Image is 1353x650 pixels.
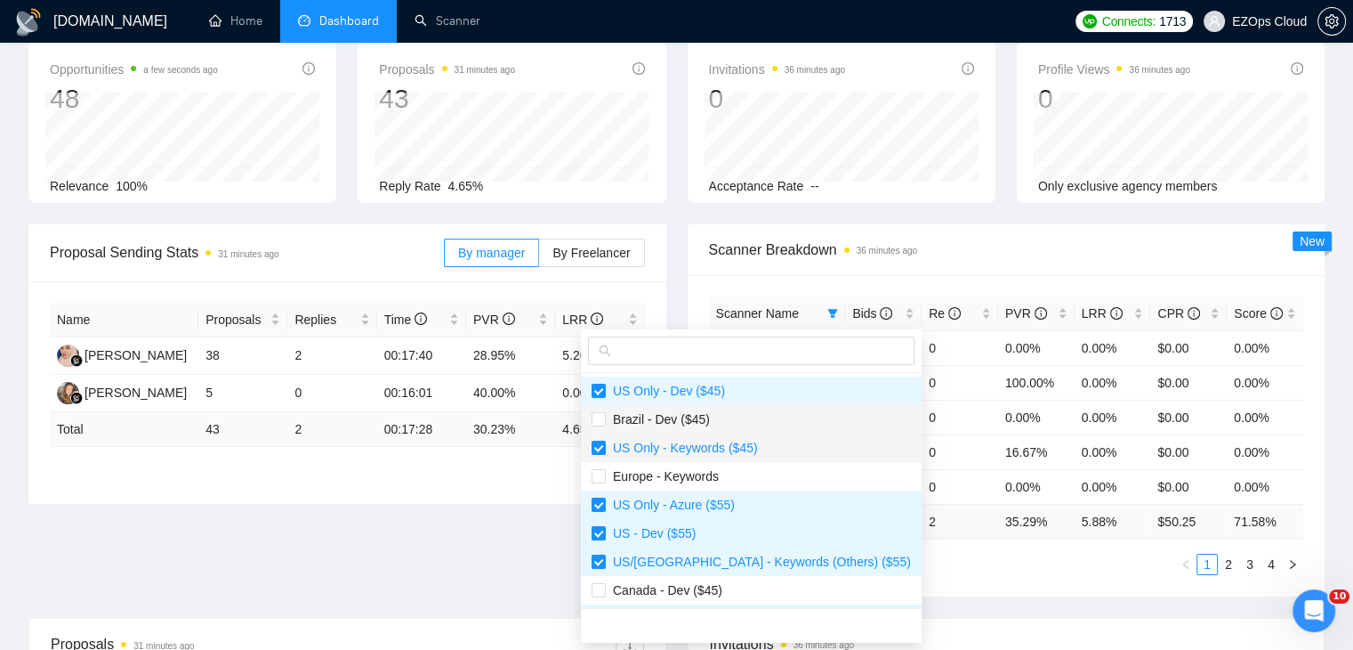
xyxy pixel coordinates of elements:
th: Proposals [198,303,287,337]
img: gigradar-bm.png [70,354,83,367]
span: dashboard [298,14,310,27]
span: Proposals [379,59,515,80]
td: 38 [198,337,287,375]
time: 36 minutes ago [857,246,917,256]
span: info-circle [962,62,974,75]
button: setting [1317,7,1346,36]
td: $0.00 [1150,435,1227,469]
td: 00:16:01 [377,375,466,412]
span: Connects: [1102,12,1156,31]
a: setting [1317,14,1346,28]
span: US Only - Azure ($55) [606,498,735,512]
td: 0.00% [998,400,1075,435]
span: Bids [852,306,892,321]
span: right [1287,559,1298,570]
iframe: Intercom live chat [1293,589,1335,632]
span: Scanner Breakdown [709,239,1304,261]
span: PVR [1005,306,1047,321]
span: info-circle [1035,307,1047,320]
td: 0.00% [1227,435,1303,469]
td: 0.00% [1075,330,1151,365]
td: 5.26% [555,337,644,375]
td: $0.00 [1150,400,1227,435]
span: Acceptance Rate [709,179,804,193]
td: 100.00% [998,365,1075,400]
li: Next Page [1282,554,1303,575]
li: 1 [1196,554,1218,575]
span: By Freelancer [552,246,630,260]
td: $ 50.25 [1150,504,1227,539]
time: 36 minutes ago [785,65,845,75]
div: [PERSON_NAME] [85,383,187,402]
td: 0.00% [1075,469,1151,504]
img: logo [14,8,43,37]
span: Europe - Keywords [606,469,719,483]
td: $0.00 [1150,469,1227,504]
span: US Only - Keywords ($45) [606,441,758,455]
span: user [1208,15,1220,28]
td: $0.00 [1150,365,1227,400]
span: US/[GEOGRAPHIC_DATA] - Keywords (Others) ($55) [606,555,911,569]
button: left [1175,554,1196,575]
td: 00:17:40 [377,337,466,375]
td: 0.00% [1227,365,1303,400]
div: [PERSON_NAME] [85,345,187,365]
span: Reply Rate [379,179,440,193]
span: US Only - Dev ($45) [606,384,725,398]
span: Opportunities [50,59,218,80]
td: 0.00% [1075,435,1151,469]
span: info-circle [1270,307,1283,320]
span: Dashboard [319,13,379,28]
a: 3 [1240,555,1260,574]
span: Brazil - Dev ($45) [606,412,710,427]
span: Score [1234,306,1282,321]
td: 2 [287,412,376,447]
div: 0 [1038,82,1190,116]
span: Invitations [709,59,845,80]
span: info-circle [948,307,961,320]
td: 2 [287,337,376,375]
a: 4 [1261,555,1281,574]
th: Name [50,303,198,337]
th: Replies [287,303,376,337]
td: 30.23 % [466,412,555,447]
td: 4.65 % [555,412,644,447]
td: 2 [922,504,998,539]
td: 0.00% [555,375,644,412]
span: LRR [1082,306,1123,321]
td: 0.00% [1227,469,1303,504]
a: 1 [1197,555,1217,574]
span: Proposals [205,310,267,329]
time: 31 minutes ago [218,249,278,259]
button: right [1282,554,1303,575]
a: AJ[PERSON_NAME] [57,347,187,362]
span: Profile Views [1038,59,1190,80]
td: 0 [922,400,998,435]
span: 4.65% [448,179,484,193]
li: Previous Page [1175,554,1196,575]
td: 40.00% [466,375,555,412]
span: Proposal Sending Stats [50,241,444,264]
img: upwork-logo.png [1083,14,1097,28]
time: 36 minutes ago [1129,65,1189,75]
span: New [1300,234,1325,248]
span: Only exclusive agency members [1038,179,1218,193]
span: info-circle [1110,307,1123,320]
span: info-circle [503,313,515,325]
td: 0 [922,365,998,400]
div: 0 [709,82,845,116]
div: 48 [50,82,218,116]
span: Time [384,313,427,327]
span: info-circle [1188,307,1200,320]
td: $0.00 [1150,330,1227,365]
span: Scanner Name [716,306,799,321]
td: 5 [198,375,287,412]
time: a few seconds ago [143,65,217,75]
span: info-circle [591,313,603,325]
td: 5.88 % [1075,504,1151,539]
a: 2 [1219,555,1238,574]
span: 1713 [1159,12,1186,31]
span: 10 [1329,589,1349,604]
td: 0.00% [1075,400,1151,435]
td: 0.00% [998,469,1075,504]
